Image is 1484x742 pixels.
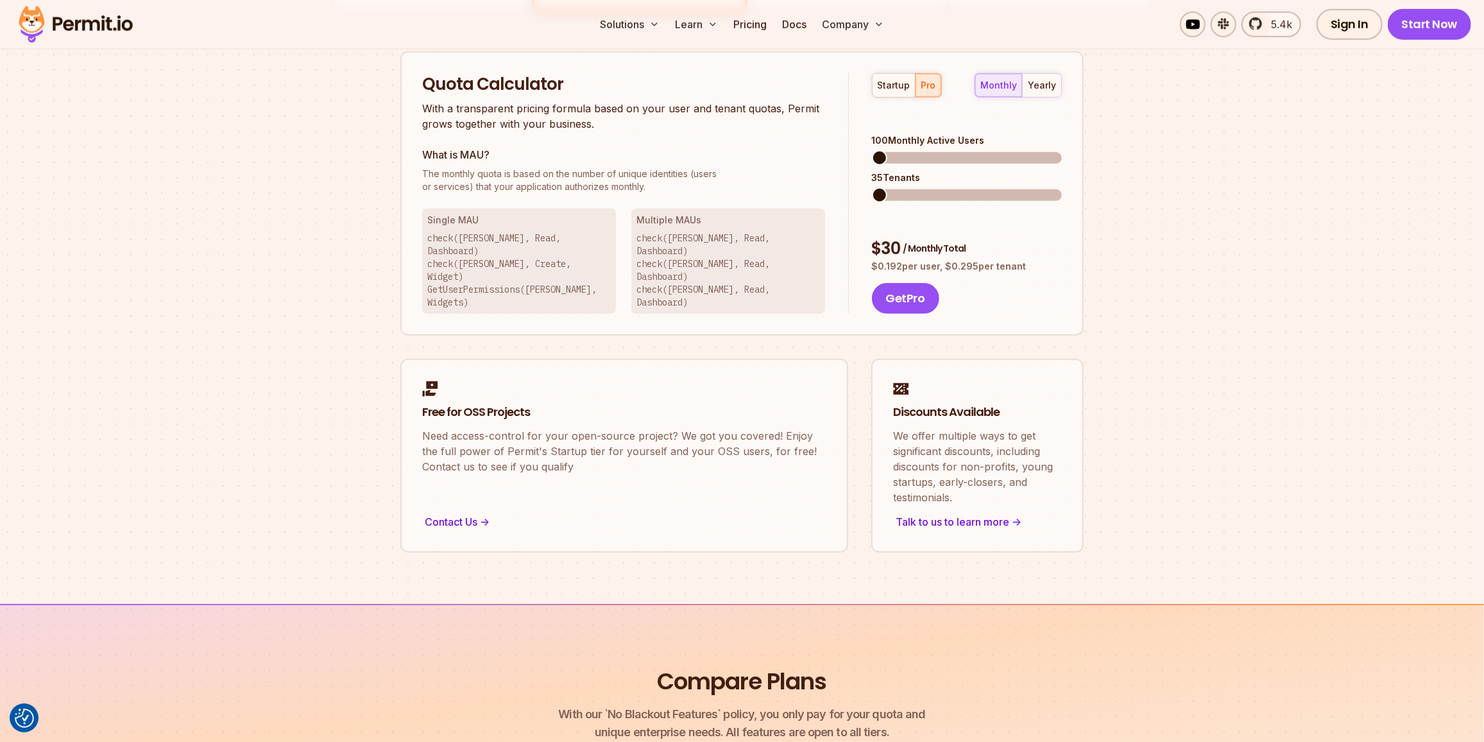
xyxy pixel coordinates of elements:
div: 35 Tenants [872,171,1062,184]
h2: Quota Calculator [422,73,825,96]
div: 100 Monthly Active Users [872,134,1062,147]
h2: Compare Plans [658,666,827,698]
h3: What is MAU? [422,147,825,162]
h3: Multiple MAUs [636,214,820,227]
img: Permit logo [13,3,139,46]
a: Sign In [1317,9,1383,40]
div: Contact Us [422,513,826,531]
a: Discounts AvailableWe offer multiple ways to get significant discounts, including discounts for n... [871,359,1084,553]
div: yearly [1028,79,1056,92]
div: startup [878,79,910,92]
span: 5.4k [1263,17,1292,32]
h3: Single MAU [427,214,611,227]
button: GetPro [872,283,939,314]
a: Pricing [728,12,772,37]
p: With a transparent pricing formula based on your user and tenant quotas, Permit grows together wi... [422,101,825,132]
span: The monthly quota is based on the number of unique identities (users [422,168,825,180]
a: Free for OSS ProjectsNeed access-control for your open-source project? We got you covered! Enjoy ... [400,359,848,553]
p: check([PERSON_NAME], Read, Dashboard) check([PERSON_NAME], Read, Dashboard) check([PERSON_NAME], ... [636,232,820,309]
div: $ 30 [872,237,1062,261]
p: unique enterprise needs. All features are open to all tiers. [558,705,925,741]
a: Start Now [1388,9,1472,40]
p: or services) that your application authorizes monthly. [422,168,825,193]
a: Docs [777,12,812,37]
p: $ 0.192 per user, $ 0.295 per tenant [872,260,1062,273]
h2: Discounts Available [893,404,1062,420]
div: Talk to us to learn more [893,513,1062,531]
p: We offer multiple ways to get significant discounts, including discounts for non-profits, young s... [893,428,1062,505]
span: With our `No Blackout Features` policy, you only pay for your quota and [558,705,925,723]
a: 5.4k [1241,12,1301,37]
button: Consent Preferences [15,709,34,728]
h2: Free for OSS Projects [422,404,826,420]
button: Company [817,12,889,37]
span: -> [480,514,490,530]
button: Solutions [595,12,665,37]
span: -> [1012,514,1021,530]
span: / Monthly Total [903,242,966,255]
p: check([PERSON_NAME], Read, Dashboard) check([PERSON_NAME], Create, Widget) GetUserPermissions([PE... [427,232,611,309]
p: Need access-control for your open-source project? We got you covered! Enjoy the full power of Per... [422,428,826,474]
button: Learn [670,12,723,37]
img: Revisit consent button [15,709,34,728]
